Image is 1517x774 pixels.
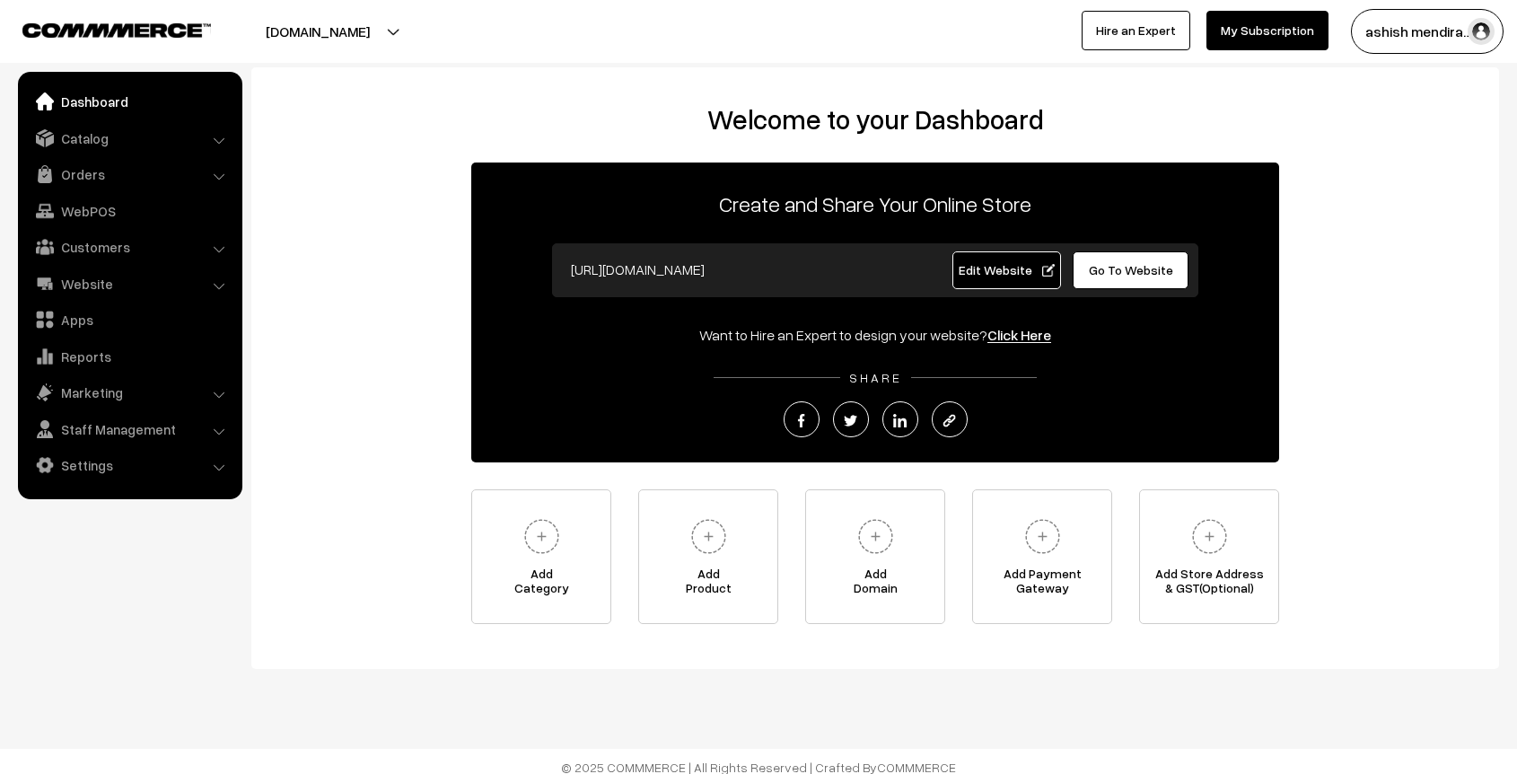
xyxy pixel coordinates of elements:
span: Add Domain [806,567,944,602]
a: WebPOS [22,195,236,227]
span: Add Product [639,567,777,602]
a: Dashboard [22,85,236,118]
div: Want to Hire an Expert to design your website? [471,324,1279,346]
a: Orders [22,158,236,190]
a: Hire an Expert [1082,11,1190,50]
a: My Subscription [1206,11,1328,50]
a: Edit Website [952,251,1062,289]
a: Apps [22,303,236,336]
a: Staff Management [22,413,236,445]
a: AddProduct [638,489,778,624]
img: plus.svg [1185,512,1234,561]
a: Click Here [987,326,1051,344]
a: Customers [22,231,236,263]
img: user [1468,18,1495,45]
a: Add Store Address& GST(Optional) [1139,489,1279,624]
a: Reports [22,340,236,373]
a: Settings [22,449,236,481]
img: plus.svg [1018,512,1067,561]
span: Add Category [472,567,610,602]
a: Catalog [22,122,236,154]
a: Marketing [22,376,236,409]
a: Website [22,268,236,300]
img: plus.svg [851,512,900,561]
span: Add Payment Gateway [973,567,1111,602]
a: AddCategory [471,489,611,624]
span: Edit Website [959,262,1055,277]
a: Go To Website [1073,251,1188,289]
a: Add PaymentGateway [972,489,1112,624]
button: ashish mendira… [1351,9,1504,54]
span: Add Store Address & GST(Optional) [1140,567,1278,602]
img: plus.svg [517,512,566,561]
span: Go To Website [1089,262,1173,277]
h2: Welcome to your Dashboard [269,103,1481,136]
img: plus.svg [684,512,733,561]
span: SHARE [840,370,911,385]
img: COMMMERCE [22,23,211,37]
p: Create and Share Your Online Store [471,188,1279,220]
button: [DOMAIN_NAME] [203,9,433,54]
a: AddDomain [805,489,945,624]
a: COMMMERCE [22,18,180,40]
